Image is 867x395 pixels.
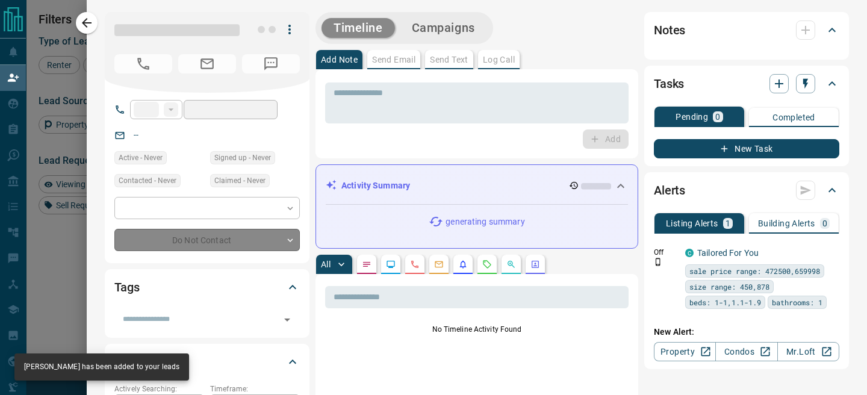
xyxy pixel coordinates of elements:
[654,326,839,338] p: New Alert:
[689,296,761,308] span: beds: 1-1,1.1-1.9
[446,216,524,228] p: generating summary
[689,265,820,277] span: sale price range: 472500,659998
[715,342,777,361] a: Condos
[386,260,396,269] svg: Lead Browsing Activity
[362,260,371,269] svg: Notes
[654,69,839,98] div: Tasks
[654,20,685,40] h2: Notes
[654,258,662,266] svg: Push Notification Only
[242,54,300,73] span: No Number
[726,219,730,228] p: 1
[506,260,516,269] svg: Opportunities
[400,18,487,38] button: Campaigns
[715,113,720,121] p: 0
[654,247,678,258] p: Off
[482,260,492,269] svg: Requests
[210,384,300,394] p: Timeframe:
[134,130,138,140] a: --
[322,18,395,38] button: Timeline
[654,16,839,45] div: Notes
[114,273,300,302] div: Tags
[114,347,300,376] div: Criteria
[178,54,236,73] span: No Email
[325,324,629,335] p: No Timeline Activity Found
[321,260,331,269] p: All
[530,260,540,269] svg: Agent Actions
[654,74,684,93] h2: Tasks
[689,281,769,293] span: size range: 450,878
[434,260,444,269] svg: Emails
[119,175,176,187] span: Contacted - Never
[321,55,358,64] p: Add Note
[114,352,154,372] h2: Criteria
[654,342,716,361] a: Property
[697,248,759,258] a: Tailored For You
[326,175,628,197] div: Activity Summary
[772,296,822,308] span: bathrooms: 1
[24,357,179,377] div: [PERSON_NAME] has been added to your leads
[777,342,839,361] a: Mr.Loft
[458,260,468,269] svg: Listing Alerts
[410,260,420,269] svg: Calls
[676,113,708,121] p: Pending
[214,152,271,164] span: Signed up - Never
[114,54,172,73] span: No Number
[654,139,839,158] button: New Task
[114,229,300,251] div: Do Not Contact
[119,152,163,164] span: Active - Never
[758,219,815,228] p: Building Alerts
[654,176,839,205] div: Alerts
[114,278,139,297] h2: Tags
[654,181,685,200] h2: Alerts
[772,113,815,122] p: Completed
[114,384,204,394] p: Actively Searching:
[279,311,296,328] button: Open
[214,175,266,187] span: Claimed - Never
[341,179,410,192] p: Activity Summary
[685,249,694,257] div: condos.ca
[666,219,718,228] p: Listing Alerts
[822,219,827,228] p: 0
